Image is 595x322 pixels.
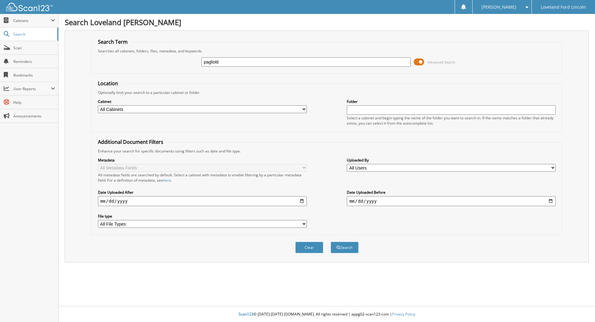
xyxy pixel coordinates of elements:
label: Uploaded By [347,157,556,163]
button: Search [331,242,359,253]
label: Metadata [98,157,307,163]
div: Searches all cabinets, folders, files, metadata, and keywords [95,48,559,54]
legend: Location [95,80,121,87]
label: Cabinet [98,99,307,104]
input: end [347,196,556,206]
label: Date Uploaded Before [347,190,556,195]
span: [PERSON_NAME] [482,5,516,9]
span: Bookmarks [13,73,55,78]
label: Date Uploaded After [98,190,307,195]
a: here [163,178,171,183]
span: Loveland Ford Lincoln [541,5,586,9]
legend: Search Term [95,38,131,45]
span: Scan [13,45,55,51]
label: Folder [347,99,556,104]
div: Optionally limit your search to a particular cabinet or folder [95,90,559,95]
span: Announcements [13,113,55,119]
span: Advanced Search [428,60,455,64]
div: © [DATE]-[DATE] [DOMAIN_NAME]. All rights reserved | appg02-scan123-com | [59,307,595,322]
span: Search [13,32,54,37]
iframe: Chat Widget [564,292,595,322]
span: User Reports [13,86,51,91]
button: Clear [295,242,323,253]
a: Privacy Policy [392,311,415,317]
div: Enhance your search for specific documents using filters such as date and file type. [95,148,559,154]
label: File type [98,214,307,219]
div: All metadata fields are searched by default. Select a cabinet with metadata to enable filtering b... [98,172,307,183]
span: Help [13,100,55,105]
span: Scan123 [239,311,253,317]
input: start [98,196,307,206]
span: Reminders [13,59,55,64]
div: Select a cabinet and begin typing the name of the folder you want to search in. If the name match... [347,115,556,126]
img: scan123-logo-white.svg [6,3,53,11]
legend: Additional Document Filters [95,139,166,145]
span: Cabinets [13,18,51,23]
h1: Search Loveland [PERSON_NAME] [65,17,589,27]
